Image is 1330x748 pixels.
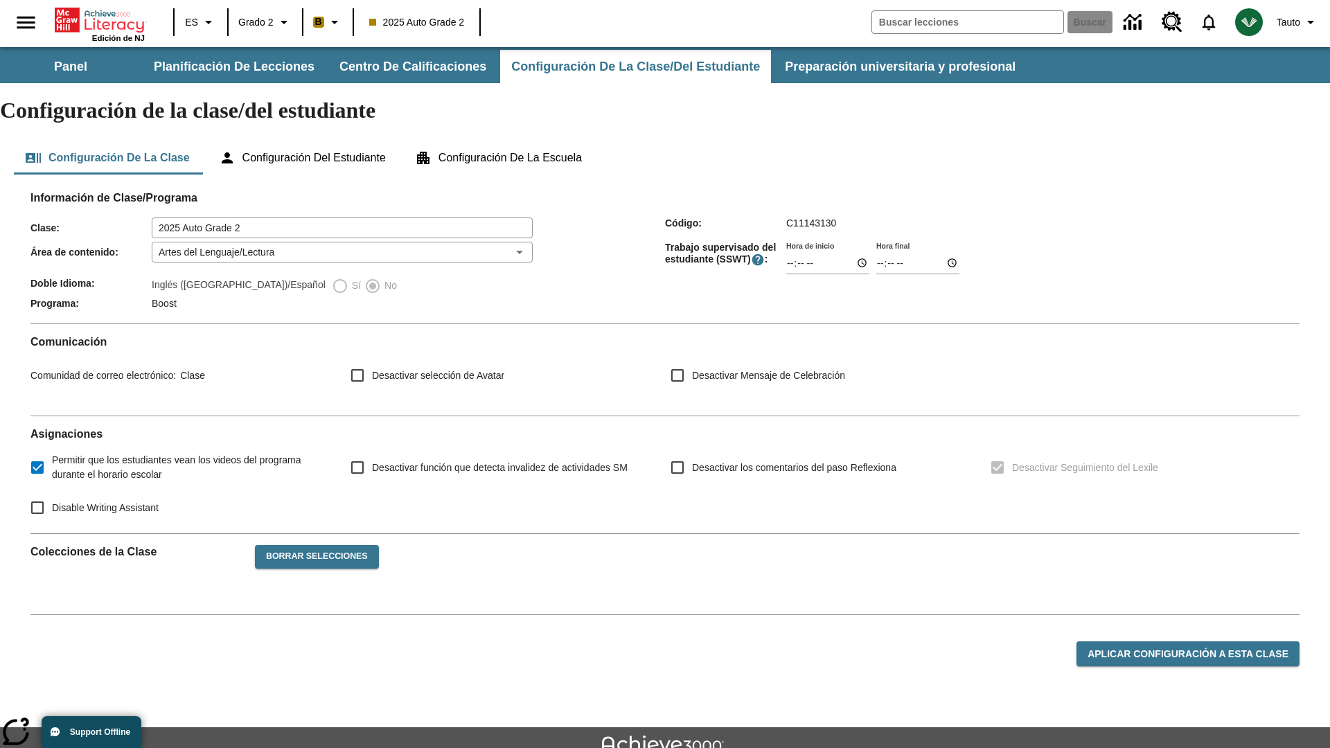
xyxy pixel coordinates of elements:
span: C11143130 [786,217,836,229]
div: Configuración de la clase/del estudiante [14,141,1316,175]
button: Perfil/Configuración [1271,10,1324,35]
span: Clase : [30,222,152,233]
span: Clase [176,370,205,381]
button: Support Offline [42,716,141,748]
h2: Información de Clase/Programa [30,191,1300,204]
span: Tauto [1277,15,1300,30]
span: Código : [665,217,786,229]
label: Hora de inicio [786,240,834,251]
img: avatar image [1235,8,1263,36]
span: Comunidad de correo electrónico : [30,370,176,381]
a: Centro de recursos, Se abrirá en una pestaña nueva. [1153,3,1191,41]
button: Boost El color de la clase es anaranjado claro. Cambiar el color de la clase. [308,10,348,35]
span: Desactivar función que detecta invalidez de actividades SM [372,461,628,475]
div: Colecciones de la Clase [30,534,1300,603]
button: El Tiempo Supervisado de Trabajo Estudiantil es el período durante el cual los estudiantes pueden... [751,253,765,267]
button: Configuración de la escuela [404,141,593,175]
span: Programa : [30,298,152,309]
span: ES [185,15,198,30]
a: Centro de información [1115,3,1153,42]
div: Comunicación [30,335,1300,404]
button: Lenguaje: ES, Selecciona un idioma [179,10,223,35]
span: Boost [152,298,177,309]
div: Portada [55,5,145,42]
span: Desactivar Mensaje de Celebración [692,368,845,383]
div: Información de Clase/Programa [30,205,1300,312]
div: Asignaciones [30,427,1300,522]
span: Sí [348,278,361,293]
span: Doble Idioma : [30,278,152,289]
span: Desactivar selección de Avatar [372,368,504,383]
button: Panel [1,50,140,83]
span: 2025 Auto Grade 2 [369,15,465,30]
span: Disable Writing Assistant [52,501,159,515]
span: Desactivar Seguimiento del Lexile [1012,461,1158,475]
input: Buscar campo [872,11,1063,33]
span: No [381,278,397,293]
div: Artes del Lenguaje/Lectura [152,242,533,262]
button: Preparación universitaria y profesional [774,50,1027,83]
label: Hora final [876,240,910,251]
label: Inglés ([GEOGRAPHIC_DATA])/Español [152,278,326,294]
button: Borrar selecciones [255,545,379,569]
h2: Comunicación [30,335,1300,348]
span: Área de contenido : [30,247,152,258]
input: Clase [152,217,533,238]
span: B [315,13,322,30]
span: Desactivar los comentarios del paso Reflexiona [692,461,896,475]
span: Trabajo supervisado del estudiante (SSWT) : [665,242,786,267]
button: Abrir el menú lateral [6,2,46,43]
button: Centro de calificaciones [328,50,497,83]
button: Configuración de la clase [14,141,201,175]
span: Grado 2 [238,15,274,30]
button: Configuración del estudiante [208,141,397,175]
button: Grado: Grado 2, Elige un grado [233,10,298,35]
button: Configuración de la clase/del estudiante [500,50,771,83]
a: Portada [55,6,145,34]
button: Planificación de lecciones [143,50,326,83]
button: Escoja un nuevo avatar [1227,4,1271,40]
span: Permitir que los estudiantes vean los videos del programa durante el horario escolar [52,453,328,482]
h2: Colecciones de la Clase [30,545,244,558]
h2: Asignaciones [30,427,1300,440]
span: Edición de NJ [92,34,145,42]
span: Support Offline [70,727,130,737]
a: Notificaciones [1191,4,1227,40]
button: Aplicar configuración a esta clase [1076,641,1300,667]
